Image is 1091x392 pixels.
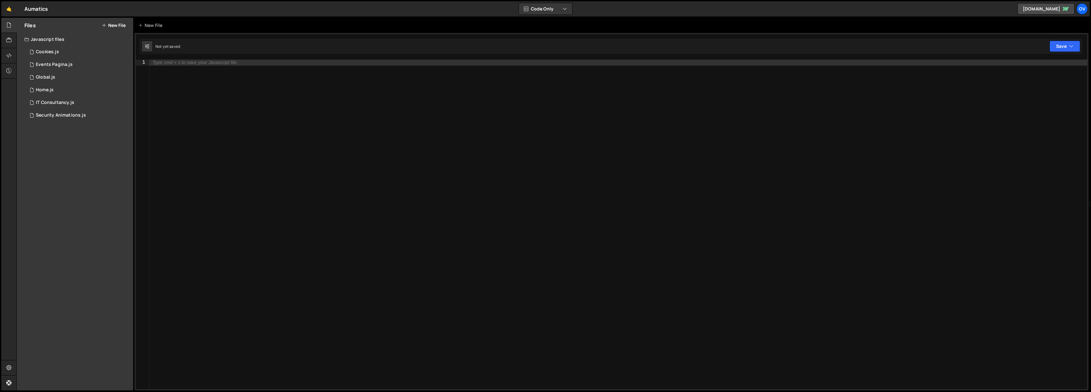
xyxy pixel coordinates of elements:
[24,5,48,13] div: Aumatics
[1049,41,1080,52] button: Save
[24,84,133,96] div: 12215/33439.js
[24,109,133,122] div: 12215/29904.js
[24,46,133,58] div: 12215/33437.js
[155,44,180,49] div: Not yet saved
[24,22,36,29] h2: Files
[138,22,165,29] div: New File
[36,62,73,67] div: Events Pagina.js
[24,58,133,71] div: 12215/37577.js
[1017,3,1075,15] a: [DOMAIN_NAME]
[36,74,55,80] div: Global.js
[1076,3,1088,15] a: Ov
[36,87,54,93] div: Home.js
[519,3,572,15] button: Code Only
[36,100,74,106] div: IT Consultancy.js
[36,112,86,118] div: Security Animations.js
[24,96,133,109] div: 12215/29905.js
[17,33,133,46] div: Javascript files
[24,71,133,84] div: 12215/29398.js
[1,1,17,16] a: 🤙
[36,49,59,55] div: Cookies.js
[102,23,126,28] button: New File
[136,60,149,66] div: 1
[153,60,238,65] div: Type cmd + s to save your Javascript file.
